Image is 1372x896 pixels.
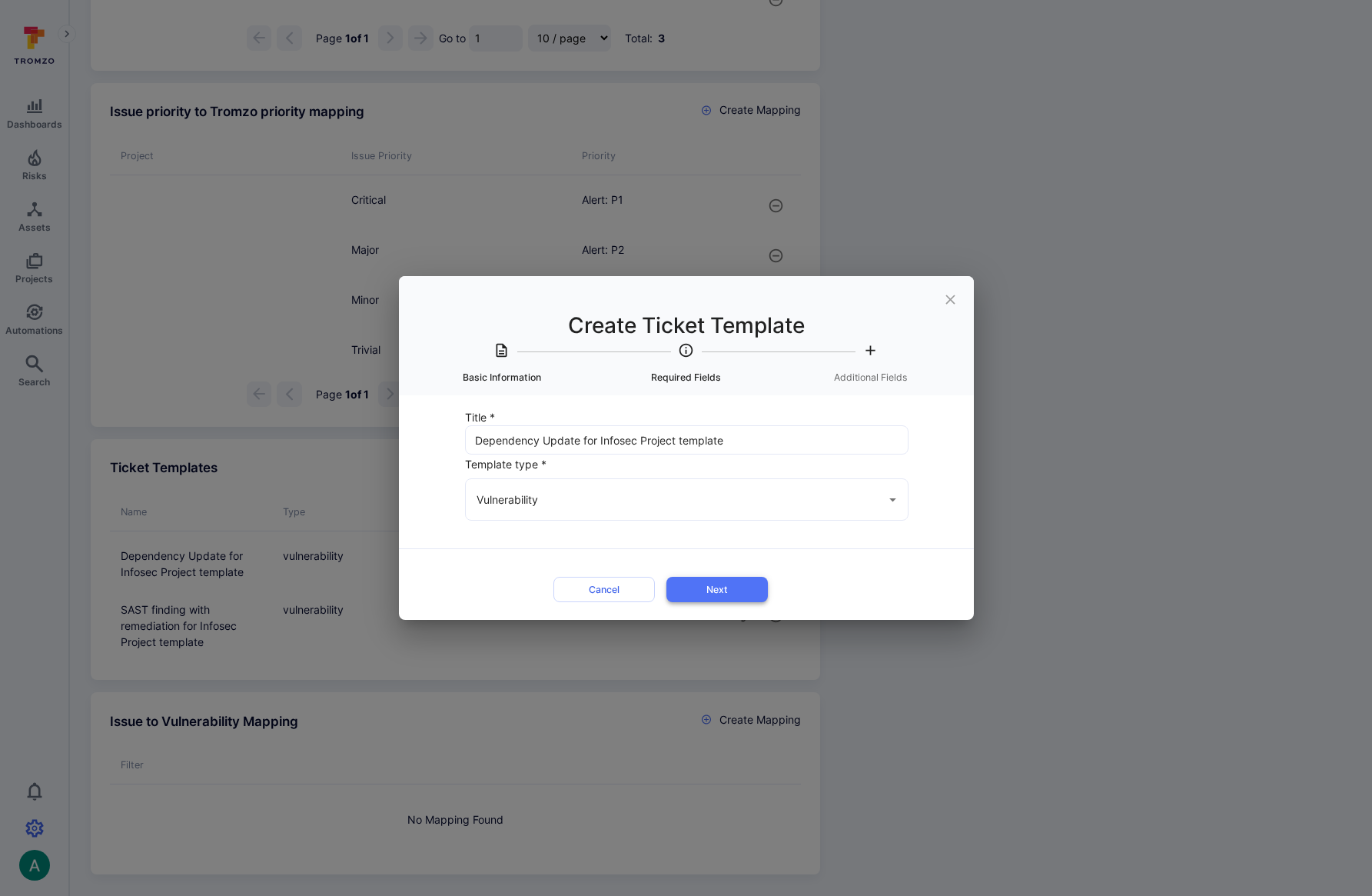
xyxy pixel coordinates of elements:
button: Next [666,577,768,602]
label: Title * [465,409,909,425]
button: Cancel [553,577,655,602]
button: close [933,282,968,317]
h2: Create Ticket Template [399,276,974,395]
span: Required Fields [600,371,772,385]
button: Open [883,490,902,509]
span: Additional Fields [785,371,957,385]
label: Template type * [465,456,909,472]
span: Basic Information [416,371,588,385]
input: Type to search [473,486,859,513]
